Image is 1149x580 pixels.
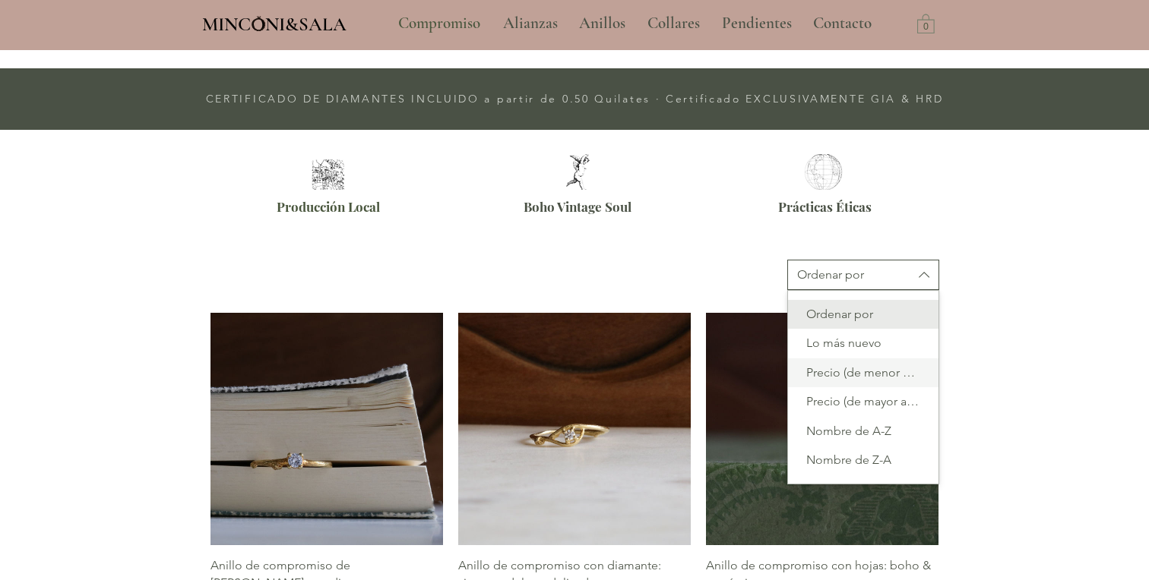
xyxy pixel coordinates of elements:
[252,16,265,31] img: Minconi Sala
[788,358,939,387] div: Precio (de menor a mayor)
[568,5,636,43] a: Anillos
[800,154,847,190] img: Anillos de compromiso éticos
[524,198,631,215] span: Boho Vintage Soul
[788,417,939,446] div: Nombre de A-Z
[917,13,935,33] a: Carrito con 0 ítems
[778,198,872,215] span: Prácticas Éticas
[788,329,939,358] div: Lo más nuevo
[788,446,939,474] div: Nombre de Z-A
[806,5,879,43] p: Contacto
[202,10,347,35] a: MINCONI&SALA
[802,5,884,43] a: Contacto
[797,452,929,468] span: Nombre de Z-A
[277,198,380,215] span: Producción Local
[640,5,707,43] p: Collares
[206,92,944,106] span: CERTIFICADO DE DIAMANTES INCLUIDO a partir de 0.50 Quilates · Certificado EXCLUSIVAMENTE GIA & HRD
[308,159,348,190] img: Anillos de compromiso Barcelona
[492,5,568,43] a: Alianzas
[797,394,929,411] span: Precio (de mayor a menor)
[797,266,864,283] div: Ordenar por
[571,5,633,43] p: Anillos
[797,306,929,323] span: Ordenar por
[714,5,799,43] p: Pendientes
[202,13,347,36] span: MINCONI&SALA
[711,5,802,43] a: Pendientes
[788,300,939,329] div: Ordenar por
[387,5,492,43] a: Compromiso
[495,5,565,43] p: Alianzas
[391,5,488,43] p: Compromiso
[923,22,929,33] text: 0
[797,336,929,352] span: Lo más nuevo
[797,364,929,381] span: Precio (de menor a mayor)
[636,5,711,43] a: Collares
[797,423,929,440] span: Nombre de A-Z
[788,388,939,417] div: Precio (de mayor a menor)
[555,154,601,190] img: Anillos de compromiso vintage
[357,5,913,43] nav: Sitio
